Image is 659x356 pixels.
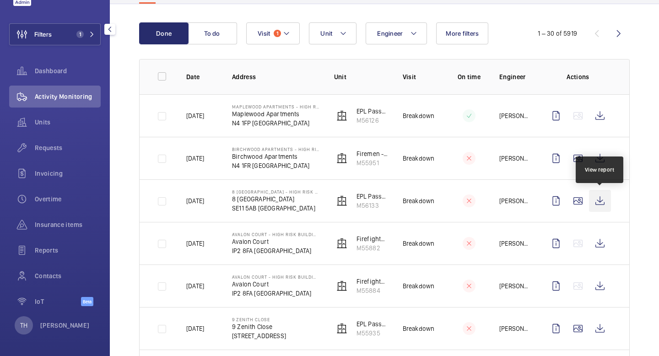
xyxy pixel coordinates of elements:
div: 1 – 30 of 5919 [538,29,577,38]
p: Birchwood Apartments [232,152,319,161]
p: [PERSON_NAME] [499,111,530,120]
span: Reports [35,246,101,255]
p: IP2 8FA [GEOGRAPHIC_DATA] [232,289,319,298]
p: SE11 5AB [GEOGRAPHIC_DATA] [232,204,319,213]
p: [PERSON_NAME] [499,196,530,205]
span: Contacts [35,271,101,280]
p: M55882 [357,243,388,253]
p: On time [454,72,485,81]
span: Beta [81,297,93,306]
p: Avalon Court [232,237,319,246]
p: M55884 [357,286,388,295]
p: [PERSON_NAME] [499,154,530,163]
p: Avalon Court [232,280,319,289]
span: Filters [34,30,52,39]
button: Filters1 [9,23,101,45]
p: [DATE] [186,154,204,163]
p: 9 Zenith Close [232,322,286,331]
button: Done [139,22,189,44]
p: N4 1FP [GEOGRAPHIC_DATA] [232,119,319,128]
p: Maplewood Apartments - High Risk Building [232,104,319,109]
p: Actions [545,72,611,81]
span: Units [35,118,101,127]
p: Unit [334,72,388,81]
button: Visit1 [246,22,300,44]
p: IP2 8FA [GEOGRAPHIC_DATA] [232,246,319,255]
p: M56133 [357,201,388,210]
p: Birchwood Apartments - High Risk Building [232,146,319,152]
p: [DATE] [186,196,204,205]
span: Insurance items [35,220,101,229]
button: Unit [309,22,357,44]
p: Date [186,72,217,81]
p: [DATE] [186,239,204,248]
span: Overtime [35,194,101,204]
div: View report [585,166,615,174]
span: Engineer [377,30,403,37]
p: Firemen - EPL Passenger Lift No 1 [357,149,388,158]
p: Breakdown [403,324,435,333]
span: 1 [274,30,281,37]
button: To do [188,22,237,44]
p: Breakdown [403,111,435,120]
span: Dashboard [35,66,101,76]
p: [DATE] [186,111,204,120]
img: elevator.svg [336,110,347,121]
p: Firefighters - EPL Passenger Lift No 3 [357,277,388,286]
span: Requests [35,143,101,152]
p: Breakdown [403,239,435,248]
p: [DATE] [186,324,204,333]
button: More filters [436,22,488,44]
p: M56126 [357,116,388,125]
p: [DATE] [186,281,204,291]
p: Maplewood Apartments [232,109,319,119]
p: Avalon Court - High Risk Building [232,274,319,280]
p: [PERSON_NAME] [40,321,90,330]
span: More filters [446,30,479,37]
span: 1 [76,31,84,38]
img: elevator.svg [336,280,347,291]
p: Engineer [499,72,530,81]
span: Activity Monitoring [35,92,101,101]
p: TH [20,321,27,330]
p: M55935 [357,329,388,338]
p: Address [232,72,319,81]
img: elevator.svg [336,323,347,334]
p: Firefighters - EPL Passenger Lift No 1 [357,234,388,243]
span: Invoicing [35,169,101,178]
p: 8 [GEOGRAPHIC_DATA] - High Risk Building [232,189,319,194]
p: [PERSON_NAME] [499,239,530,248]
img: elevator.svg [336,195,347,206]
p: EPL Passenger Lift [357,192,388,201]
p: Visit [403,72,439,81]
p: 9 Zenith Close [232,317,286,322]
p: [PERSON_NAME] [499,324,530,333]
p: N4 1FR [GEOGRAPHIC_DATA] [232,161,319,170]
span: Unit [320,30,332,37]
p: 8 [GEOGRAPHIC_DATA] [232,194,319,204]
p: [PERSON_NAME] [499,281,530,291]
img: elevator.svg [336,153,347,164]
p: M55951 [357,158,388,167]
p: Breakdown [403,196,435,205]
p: [STREET_ADDRESS] [232,331,286,340]
img: elevator.svg [336,238,347,249]
button: Engineer [366,22,427,44]
p: EPL Passenger Lift No 2 [357,107,388,116]
p: Breakdown [403,154,435,163]
p: Avalon Court - High Risk Building [232,232,319,237]
p: Breakdown [403,281,435,291]
span: IoT [35,297,81,306]
span: Visit [258,30,270,37]
p: EPL Passenger Lift [357,319,388,329]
